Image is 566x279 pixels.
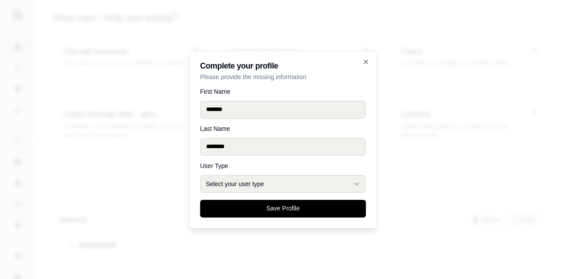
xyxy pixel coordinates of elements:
[200,88,366,95] label: First Name
[200,200,366,218] button: Save Profile
[200,62,366,70] h2: Complete your profile
[200,73,366,81] p: Please provide the missing information
[200,163,366,169] label: User Type
[200,126,366,132] label: Last Name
